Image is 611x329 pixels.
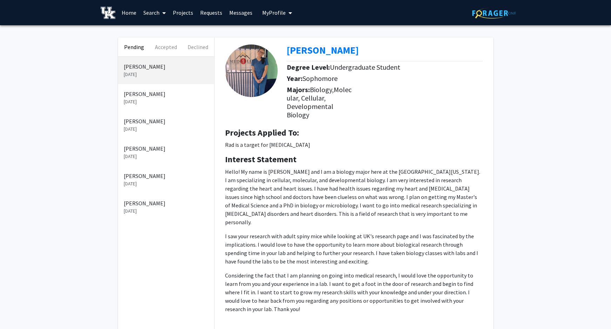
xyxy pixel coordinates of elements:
a: Messages [226,0,256,25]
span: Sophomore [303,74,338,83]
p: Rad is a target for [MEDICAL_DATA] [225,140,483,149]
a: Requests [197,0,226,25]
p: [PERSON_NAME] [124,144,209,153]
p: Hello! My name is [PERSON_NAME] and I am a biology major here at the [GEOGRAPHIC_DATA][US_STATE].... [225,167,483,226]
b: Degree Level: [287,63,330,71]
p: [PERSON_NAME] [124,199,209,207]
button: Pending [118,37,150,56]
p: I saw your research with adult spiny mice while looking at UK's research page and I was fascinate... [225,232,483,266]
img: University of Kentucky Logo [101,7,116,19]
span: Undergraduate Student [330,63,400,71]
p: [DATE] [124,153,209,160]
p: Considering the fact that I am planning on going into medical research, I would love the opportun... [225,271,483,313]
a: Projects [169,0,197,25]
a: Opens in a new tab [287,44,359,56]
p: [DATE] [124,98,209,105]
iframe: Chat [5,297,30,324]
p: [DATE] [124,125,209,133]
span: Biology, [310,85,334,94]
p: [DATE] [124,207,209,215]
b: Interest Statement [225,154,297,165]
button: Declined [182,37,214,56]
button: Accepted [150,37,182,56]
span: My Profile [262,9,286,16]
p: [PERSON_NAME] [124,117,209,125]
b: [PERSON_NAME] [287,44,359,56]
p: [PERSON_NAME] [124,90,209,98]
span: Molecular, Cellular, Developmental Biology [287,85,352,119]
b: Majors: [287,85,310,94]
b: Year: [287,74,303,83]
p: [PERSON_NAME] [124,62,209,71]
img: Profile Picture [225,44,278,97]
p: [DATE] [124,71,209,78]
img: ForagerOne Logo [472,8,516,19]
p: [DATE] [124,180,209,187]
a: Home [118,0,140,25]
a: Search [140,0,169,25]
b: Projects Applied To: [225,127,299,138]
p: [PERSON_NAME] [124,172,209,180]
